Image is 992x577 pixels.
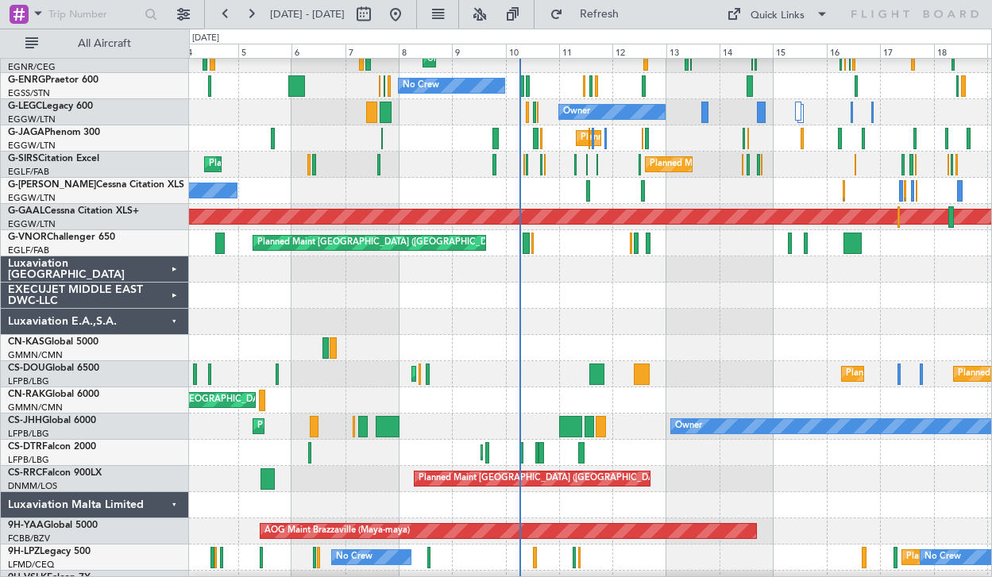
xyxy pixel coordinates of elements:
span: CN-RAK [8,390,45,399]
span: G-SIRS [8,154,38,163]
a: EGGW/LTN [8,140,56,152]
a: CN-RAKGlobal 6000 [8,390,99,399]
span: 9H-YAA [8,521,44,530]
div: AOG Maint Brazzaville (Maya-maya) [264,519,410,543]
div: 17 [880,44,933,58]
span: CS-DOU [8,364,45,373]
div: [DATE] [192,32,219,45]
div: No Crew [336,545,372,569]
a: G-GAALCessna Citation XLS+ [8,206,139,216]
a: CS-JHHGlobal 6000 [8,416,96,425]
a: LFPB/LBG [8,454,49,466]
a: FCBB/BZV [8,533,50,544]
a: LFPB/LBG [8,375,49,387]
div: Planned Maint [GEOGRAPHIC_DATA] ([GEOGRAPHIC_DATA]) [257,414,508,438]
span: G-VNOR [8,233,47,242]
div: Planned Maint [GEOGRAPHIC_DATA] ([GEOGRAPHIC_DATA]) [257,231,508,255]
input: Trip Number [48,2,140,26]
a: EGGW/LTN [8,113,56,125]
div: No Crew [403,74,439,98]
span: [DATE] - [DATE] [270,7,345,21]
span: CS-DTR [8,442,42,452]
div: 16 [827,44,880,58]
div: 13 [666,44,720,58]
span: G-ENRG [8,75,45,85]
span: G-LEGC [8,102,42,111]
div: 12 [612,44,666,58]
div: 14 [720,44,773,58]
div: Quick Links [751,8,805,24]
div: 15 [773,44,826,58]
a: CS-DTRFalcon 2000 [8,442,96,452]
div: Planned Maint [GEOGRAPHIC_DATA] ([GEOGRAPHIC_DATA]) [419,467,669,490]
a: GMMN/CMN [8,402,63,414]
a: EGLF/FAB [8,166,49,178]
a: EGLF/FAB [8,244,49,256]
a: G-VNORChallenger 650 [8,233,115,242]
div: 9 [452,44,505,58]
a: LFPB/LBG [8,428,49,440]
span: CS-RRC [8,468,42,478]
a: DNMM/LOS [8,480,57,492]
button: Quick Links [719,2,836,27]
div: No Crew [924,545,961,569]
a: G-[PERSON_NAME]Cessna Citation XLS [8,180,184,190]
div: 4 [184,44,237,58]
div: 10 [506,44,559,58]
a: 9H-LPZLegacy 500 [8,547,91,556]
div: Owner [563,100,590,124]
a: CS-DOUGlobal 6500 [8,364,99,373]
a: G-JAGAPhenom 300 [8,128,100,137]
div: Planned Maint [GEOGRAPHIC_DATA] ([GEOGRAPHIC_DATA]) [581,126,831,150]
a: CN-KASGlobal 5000 [8,337,98,347]
a: GMMN/CMN [8,349,63,361]
div: Unplanned Maint [PERSON_NAME] [427,48,571,71]
div: Planned Maint [GEOGRAPHIC_DATA] ([GEOGRAPHIC_DATA]) [650,152,900,176]
div: 7 [345,44,399,58]
div: 5 [238,44,291,58]
div: 18 [934,44,987,58]
a: EGGW/LTN [8,192,56,204]
div: 6 [291,44,345,58]
a: EGNR/CEG [8,61,56,73]
a: EGSS/STN [8,87,50,99]
span: Refresh [566,9,633,20]
div: 11 [559,44,612,58]
span: CN-KAS [8,337,44,347]
span: G-JAGA [8,128,44,137]
span: G-[PERSON_NAME] [8,180,96,190]
a: G-LEGCLegacy 600 [8,102,93,111]
a: 9H-YAAGlobal 5000 [8,521,98,530]
div: Unplanned Maint [GEOGRAPHIC_DATA] ([GEOGRAPHIC_DATA]) [108,388,369,412]
div: 8 [399,44,452,58]
span: G-GAAL [8,206,44,216]
a: G-SIRSCitation Excel [8,154,99,163]
a: LFMD/CEQ [8,559,54,571]
a: EGGW/LTN [8,218,56,230]
div: Planned Maint [GEOGRAPHIC_DATA] ([GEOGRAPHIC_DATA]) [209,152,459,176]
a: CS-RRCFalcon 900LX [8,468,102,478]
span: 9H-LPZ [8,547,40,556]
button: All Aircraft [17,31,172,56]
button: Refresh [542,2,638,27]
span: All Aircraft [41,38,168,49]
div: Owner [675,414,702,438]
a: G-ENRGPraetor 600 [8,75,98,85]
span: CS-JHH [8,416,42,425]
